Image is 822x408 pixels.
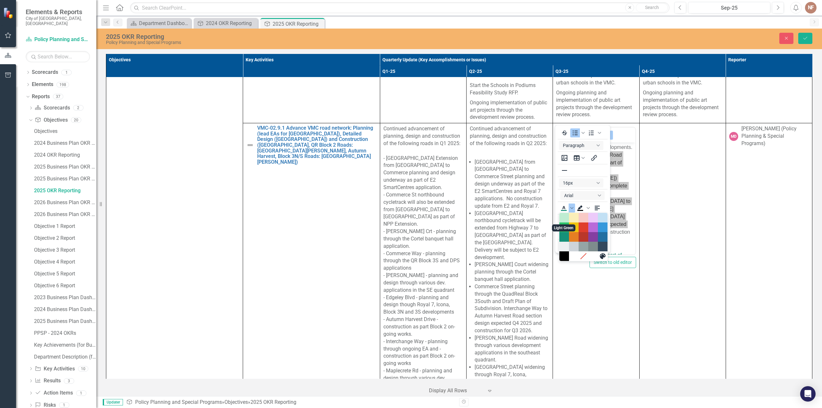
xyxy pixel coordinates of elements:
button: Font Arial [560,191,605,200]
a: Reports [32,93,50,100]
div: 1 [59,403,69,408]
span: 16px [563,180,594,186]
a: Objectives [35,117,67,124]
div: Objectives [34,128,96,134]
a: 2026 Business Plan OKR Summary [32,209,96,220]
a: Objective 2 Report [32,233,96,243]
span: Paragraph [563,143,594,148]
div: Dark Turquoise [559,232,569,242]
li: [GEOGRAPHIC_DATA] widening through Royal 7, Icona, [GEOGRAPHIC_DATA], and 3South developments. [475,364,549,393]
a: Policy Planning and Special Programs [26,36,90,43]
div: Navy Blue [598,242,608,251]
div: 2025 OKR Reporting [273,20,323,28]
a: Key Activities [35,365,74,373]
input: Search ClearPoint... [130,2,669,13]
div: Objective 2 Report [34,235,96,241]
div: Department Dashboard [139,19,189,27]
div: Dark Purple [588,232,598,242]
a: Objective 6 Report [32,281,96,291]
div: Dark Blue [598,232,608,242]
p: Continued advancement of planning, design and construction of the following roads in Q2 2025: [470,125,549,149]
button: Font size 16px [559,178,603,187]
div: Purple [588,222,598,232]
button: Block Paragraph [559,141,603,150]
p: Start the Schools in Podiums Feasibility Study RFP. [470,81,549,98]
a: 2024 OKR Reporting [195,19,256,27]
li: Autumn Harvest Road construction as part of Block 2 ([PERSON_NAME]) expected to be complete Q3 20... [14,9,77,101]
a: Scorecards [32,69,58,76]
div: 2025 OKR Reporting [34,188,96,194]
div: 1 [76,390,86,396]
div: MD [729,132,738,141]
div: Objective 3 Report [34,247,96,253]
div: 2024 OKR Reporting [206,19,256,27]
div: 2026 Business Plan OKR Summaries - for FPDF [34,200,96,205]
a: 2025 Business Plan OKR Summaries - for FPDF [32,174,96,184]
div: 37 [53,94,63,100]
span: Arial [564,193,596,198]
div: 198 [57,82,69,87]
div: Light Blue [598,213,608,222]
a: 2023 Business Plan Dashboard [32,292,96,303]
button: Switch to old editor [590,257,636,268]
button: Insert image [559,153,570,162]
div: Bullet list [570,128,586,137]
div: Light Green [559,213,569,222]
div: Dark Gray [588,242,598,251]
a: 2024 Business Plan Dashboard [32,304,96,315]
li: [GEOGRAPHIC_DATA] northbound cycletrack will be extended from Highway 7 to [GEOGRAPHIC_DATA] as p... [475,210,549,261]
a: Objective 1 Report [32,221,96,231]
a: Objectives [224,399,248,405]
div: Light Red [579,213,588,222]
button: Horizontal line [559,166,570,175]
div: 20 [71,117,81,123]
img: Not Defined [246,141,254,149]
button: Sep-25 [688,2,770,13]
div: Light Gray [559,242,569,251]
div: Objective 4 Report [34,259,96,265]
div: 2025 Business Plan OKR Summaries [34,164,96,170]
button: Strikethrough [559,128,570,137]
div: 2023 Business Plan Dashboard [34,295,96,300]
div: Objective 6 Report [34,283,96,289]
div: 1 [61,70,72,75]
a: Objective 5 Report [32,269,96,279]
button: Insert/edit link [589,153,599,162]
a: 2025 OKR Reporting [32,186,96,196]
a: Results [35,377,60,385]
a: VMC-02.9.1 Advance VMC road network: Planning (lead EAs for [GEOGRAPHIC_DATA]), Detailed Design (... [257,125,376,165]
p: Ongoing implementation of public art projects through the development review process. [470,98,549,121]
div: Blue [598,222,608,232]
div: 10 [78,366,88,371]
span: Updater [103,399,123,405]
div: 2026 Business Plan OKR Summary [34,212,96,217]
div: Gray [579,242,588,251]
button: Align left [592,204,603,213]
div: 2025 Business Plan Dashboard [34,318,96,324]
a: Objectives [32,126,96,136]
div: 2024 Business Plan Dashboard [34,307,96,312]
div: Orange [569,232,579,242]
a: 2024 Business Plan OKR Summaries [32,138,96,148]
div: Green [559,222,569,232]
div: Key Achievements (for Budget Book) - 2025 [34,342,96,348]
a: Key Achievements (for Budget Book) - 2025 [32,340,96,350]
a: Objective 4 Report [32,257,96,267]
div: » » [126,399,454,406]
div: 2025 OKR Reporting [250,399,296,405]
a: 2024 OKR Reporting [32,150,96,160]
div: [PERSON_NAME] (Policy Planning & Special Programs) [741,125,809,147]
a: 2025 Business Plan OKR Summaries [32,162,96,172]
div: 2024 Business Plan OKR Summaries [34,140,96,146]
div: Department Description (for Budget Book) - 2025 [34,354,96,360]
a: 2025 Business Plan Dashboard [32,316,96,326]
div: 2025 OKR Reporting [106,33,507,40]
div: Objective 1 Report [34,223,96,229]
div: Background color Black [575,204,591,213]
a: Action Items [35,389,73,397]
span: Search [645,5,659,10]
div: 3 [64,378,74,384]
button: Custom color [598,251,608,261]
div: Light Yellow [569,213,579,222]
li: [PERSON_NAME] Road widening through various development applications in the southeast quadrant. [475,334,549,364]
